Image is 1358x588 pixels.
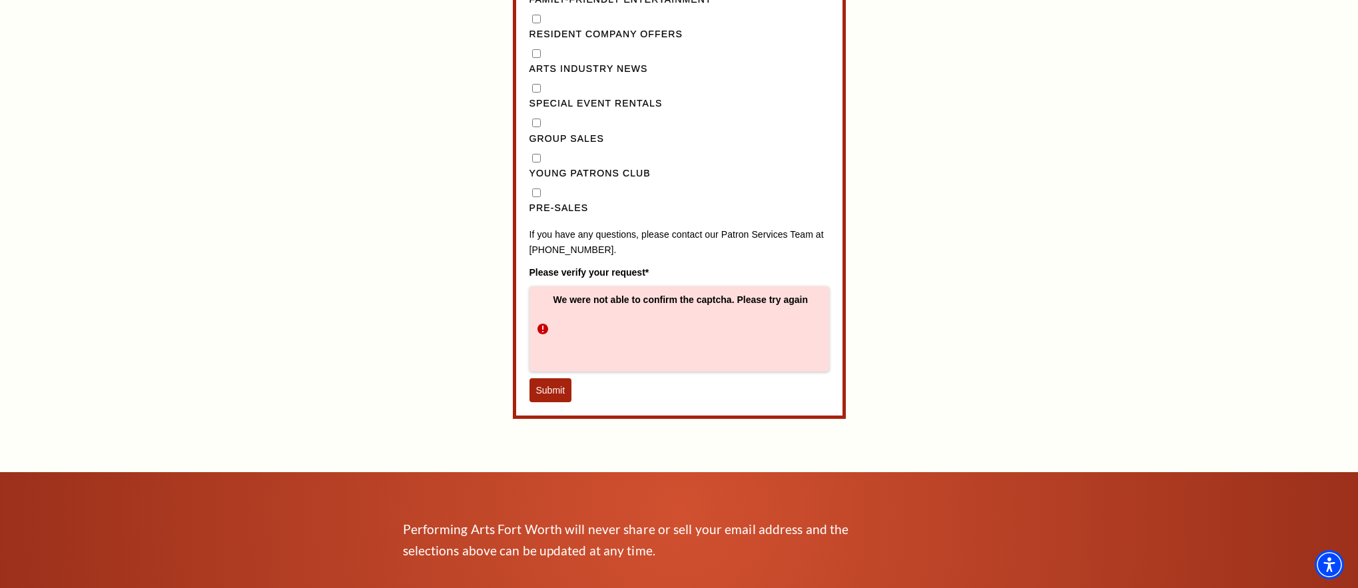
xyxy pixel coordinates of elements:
[529,61,829,77] label: Arts Industry News
[529,378,572,402] button: Submit
[529,131,829,147] label: Group Sales
[529,265,829,280] label: Please verify your request*
[529,96,829,112] label: Special Event Rentals
[529,27,829,43] label: Resident Company Offers
[529,200,829,216] label: Pre-Sales
[529,227,829,258] p: If you have any questions, please contact our Patron Services Team at [PHONE_NUMBER].
[403,519,869,561] p: Performing Arts Fort Worth will never share or sell your email address and the selections above c...
[1315,550,1344,579] div: Accessibility Menu
[529,286,829,372] div: We were not able to confirm the captcha. Please try again
[529,166,829,182] label: Young Patrons Club
[553,305,756,357] iframe: reCAPTCHA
